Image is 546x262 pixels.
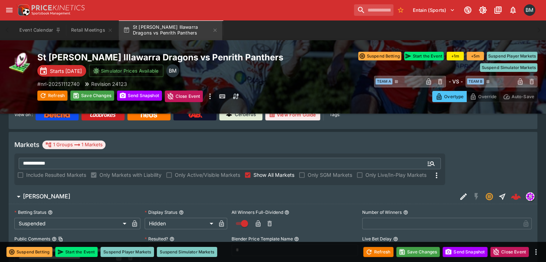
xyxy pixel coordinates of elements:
button: Display Status [179,210,184,215]
img: PriceKinetics Logo [16,3,30,17]
button: Send Snapshot [117,91,162,101]
div: simulator [526,192,535,201]
p: Public Comments [14,236,50,242]
img: Neds [141,112,157,118]
img: Sportsbook Management [32,12,70,15]
label: View on : [14,109,33,120]
span: Include Resulted Markets [26,171,86,179]
span: Only Live/In-Play Markets [365,171,426,179]
div: Byron Monk [166,64,179,77]
button: Refresh [363,247,393,257]
button: Resulted? [169,236,174,242]
button: Notifications [507,4,519,17]
button: Connected to PK [461,4,474,17]
img: rugby_league.png [9,52,32,75]
input: search [354,4,393,16]
p: Live Bet Delay [362,236,392,242]
button: Suspend Simulator Markets [157,247,217,257]
p: Betting Status [14,209,46,215]
button: Simulator Prices Available [89,65,163,77]
button: Suspend Player Markets [101,247,154,257]
button: Start the Event [404,52,444,60]
button: Copy To Clipboard [58,236,63,242]
button: more [206,91,214,102]
button: [PERSON_NAME] [9,189,457,204]
button: Overtype [432,91,467,102]
button: open drawer [3,4,16,17]
button: View Form Guide [265,109,320,120]
button: Suspended [483,190,496,203]
button: Byron Monk [522,2,537,18]
div: Start From [432,91,537,102]
button: Save Changes [396,247,440,257]
button: Toggle light/dark mode [476,4,489,17]
h6: - VS - [449,78,463,85]
span: Team A [375,78,392,84]
a: Cerberus [219,109,262,120]
button: Live Bet Delay [393,236,398,242]
div: Hidden [145,218,216,229]
p: Override [478,93,496,100]
button: Number of Winners [403,210,408,215]
button: Suspend Betting [358,52,401,60]
img: Ladbrokes [90,112,116,118]
p: Copy To Clipboard [37,80,80,88]
button: No Bookmarks [395,4,406,16]
div: 29ced568-6d2f-491b-a1eb-abf72a170602 [511,192,521,202]
p: Resulted? [145,236,168,242]
button: Open [425,157,438,170]
button: Suspend Player Markets [487,52,537,60]
p: Starts [DATE] [50,67,82,75]
button: Event Calendar [15,20,65,40]
button: All Winners Full-Dividend [284,210,289,215]
img: Betcha [44,112,70,118]
button: +1m [447,52,464,60]
button: Suspend Simulator Markets [480,63,537,72]
button: +5m [467,52,484,60]
button: Blender Price Template Name [294,236,299,242]
button: Send Snapshot [443,247,487,257]
span: Only Active/Visible Markets [175,171,240,179]
p: Blender Price Template Name [232,236,293,242]
svg: More [432,171,441,180]
img: logo-cerberus--red.svg [511,192,521,202]
p: All Winners Full-Dividend [232,209,283,215]
button: Auto-Save [500,91,537,102]
button: Refresh [37,91,67,101]
p: Overtype [444,93,463,100]
h6: [PERSON_NAME] [23,193,70,200]
button: Suspend Betting [6,247,52,257]
button: Documentation [491,4,504,17]
button: SGM Disabled [470,190,483,203]
button: Override [466,91,500,102]
img: TabNZ [187,112,202,118]
p: Cerberus [235,111,256,118]
button: Start the Event [55,247,98,257]
img: simulator [526,193,534,201]
button: Close Event [490,247,529,257]
button: Betting Status [48,210,53,215]
h5: Markets [14,141,39,149]
button: St [PERSON_NAME] Illawarra Dragons vs Penrith Panthers [119,20,222,40]
span: Show All Markets [253,171,294,179]
img: Cerberus [226,112,232,118]
div: Suspended [14,218,129,229]
span: Team B [467,78,484,84]
button: Public CommentsCopy To Clipboard [52,236,57,242]
button: Retail Meetings [67,20,117,40]
button: Save Changes [70,91,114,101]
span: Only SGM Markets [308,171,352,179]
div: 1 Groups 1 Markets [45,141,103,149]
svg: Suspended [485,192,494,201]
label: Tags: [329,109,340,120]
button: Select Tenant [409,4,459,16]
p: Auto-Save [512,93,534,100]
button: more [532,248,540,256]
button: Edit Detail [457,190,470,203]
img: PriceKinetics [32,5,85,10]
span: Only Markets with Liability [99,171,162,179]
div: Byron Monk [524,4,535,16]
button: Close Event [165,91,203,102]
button: Straight [496,190,509,203]
p: Revision 24123 [91,80,127,88]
